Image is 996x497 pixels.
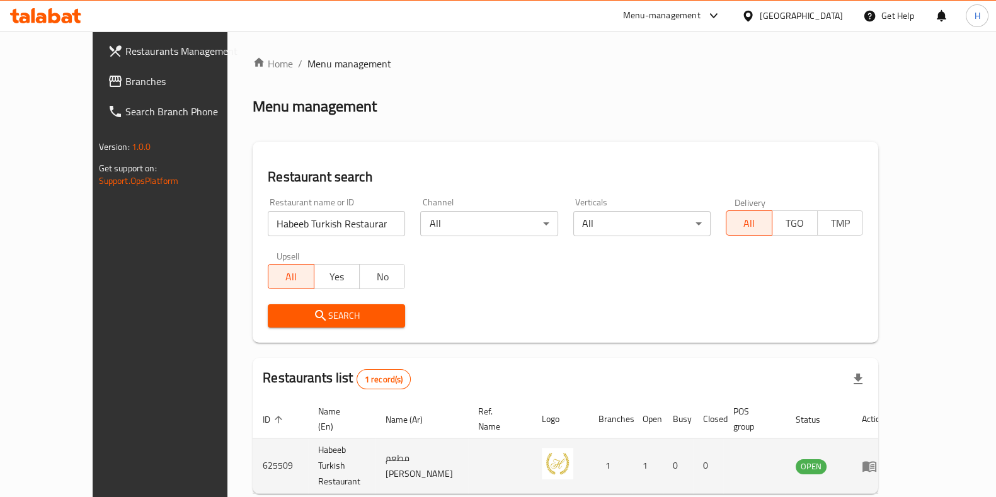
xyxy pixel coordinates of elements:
button: Search [268,304,405,328]
td: 0 [693,438,723,494]
th: Busy [663,400,693,438]
td: 0 [663,438,693,494]
span: 1 record(s) [357,374,411,386]
span: H [974,9,980,23]
span: Yes [319,268,355,286]
td: مطعم [PERSON_NAME] [375,438,468,494]
a: Branches [98,66,259,96]
div: Menu [862,459,885,474]
a: Restaurants Management [98,36,259,66]
span: All [731,214,767,232]
th: Closed [693,400,723,438]
div: All [420,211,558,236]
th: Action [852,400,895,438]
div: Menu-management [623,8,701,23]
th: Branches [588,400,633,438]
div: [GEOGRAPHIC_DATA] [760,9,843,23]
label: Delivery [735,198,766,207]
td: 1 [633,438,663,494]
td: Habeeb Turkish Restaurant [308,438,375,494]
span: Search [278,308,395,324]
th: Logo [532,400,588,438]
input: Search for restaurant name or ID.. [268,211,405,236]
div: Export file [843,364,873,394]
button: Yes [314,264,360,289]
button: TMP [817,210,863,236]
table: enhanced table [253,400,895,494]
h2: Restaurants list [263,368,411,389]
button: All [268,264,314,289]
span: TMP [823,214,858,232]
span: Menu management [307,56,391,71]
button: TGO [772,210,818,236]
button: No [359,264,405,289]
span: Restaurants Management [125,43,249,59]
span: 1.0.0 [132,139,151,155]
span: Ref. Name [478,404,517,434]
nav: breadcrumb [253,56,878,71]
span: Get support on: [99,160,157,176]
th: Open [633,400,663,438]
div: All [573,211,711,236]
span: OPEN [796,459,827,474]
span: All [273,268,309,286]
a: Home [253,56,293,71]
span: Branches [125,74,249,89]
span: POS group [733,404,770,434]
span: Name (En) [318,404,360,434]
h2: Restaurant search [268,168,863,186]
h2: Menu management [253,96,377,117]
div: Total records count [357,369,411,389]
span: Search Branch Phone [125,104,249,119]
a: Support.OpsPlatform [99,173,179,189]
a: Search Branch Phone [98,96,259,127]
span: Name (Ar) [386,412,439,427]
img: Habeeb Turkish Restaurant [542,448,573,479]
span: Status [796,412,837,427]
span: TGO [777,214,813,232]
li: / [298,56,302,71]
span: Version: [99,139,130,155]
label: Upsell [277,251,300,260]
span: No [365,268,400,286]
td: 625509 [253,438,308,494]
button: All [726,210,772,236]
span: ID [263,412,287,427]
td: 1 [588,438,633,494]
